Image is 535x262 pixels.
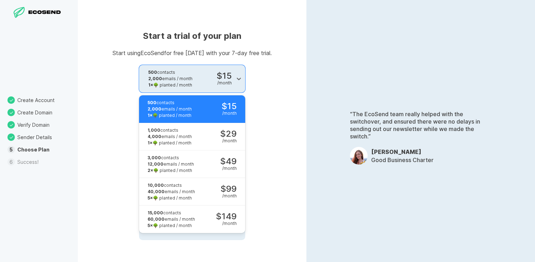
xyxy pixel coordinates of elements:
div: 🌳 planted / month [148,167,194,174]
div: $15 [217,72,232,85]
h3: [PERSON_NAME] [371,148,433,155]
div: contacts [148,100,192,106]
div: emails / month [148,76,192,82]
div: 🌳 planted / month [148,112,192,119]
strong: 3,000 [148,155,161,160]
div: contacts [148,155,194,161]
p: Start using EcoSend for free [DATE] with your 7-day free trial. [113,50,272,56]
div: 🌳 planted / month [148,82,192,88]
div: 🌳 planted / month [148,195,195,201]
strong: 5 × [148,195,153,201]
strong: 1,000 [148,127,160,133]
div: 🌳 planted / month [148,222,195,229]
div: / month [217,80,232,85]
div: $149 [216,212,237,226]
strong: 1 × [148,140,153,145]
div: / month [222,111,237,116]
strong: 500 [148,100,156,105]
strong: 500 [148,70,157,75]
img: OpDfwsLJpxJND2XqePn68R8dM.jpeg [350,147,368,165]
div: $15 [222,102,237,116]
p: Good Business Charter [371,156,433,164]
h1: Start a trial of your plan [113,30,272,42]
div: emails / month [148,189,195,195]
div: $49 [220,157,237,171]
strong: 10,000 [148,183,164,188]
strong: 2 × [148,168,153,173]
strong: 60,000 [148,216,165,222]
strong: 12,000 [148,161,163,167]
div: emails / month [148,106,192,112]
div: emails / month [148,161,194,167]
strong: 2,000 [148,106,161,112]
div: contacts [148,69,192,76]
div: / month [222,166,237,171]
strong: 40,000 [148,189,165,194]
strong: 4,000 [148,134,161,139]
div: $29 [220,130,237,143]
strong: 5 × [148,223,153,228]
div: contacts [148,210,195,216]
strong: 15,000 [148,210,163,215]
div: / month [222,221,237,226]
div: / month [222,193,237,198]
div: contacts [148,182,195,189]
div: emails / month [148,133,192,140]
strong: 1 × [148,82,153,88]
div: $99 [220,185,237,198]
div: 🌳 planted / month [148,140,192,146]
div: / month [222,138,237,143]
strong: 1 × [148,113,153,118]
p: “The EcoSend team really helped with the switchover, and ensured there were no delays in sending ... [350,111,491,140]
strong: 2,000 [148,76,162,81]
div: contacts [148,127,192,133]
div: emails / month [148,216,195,222]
